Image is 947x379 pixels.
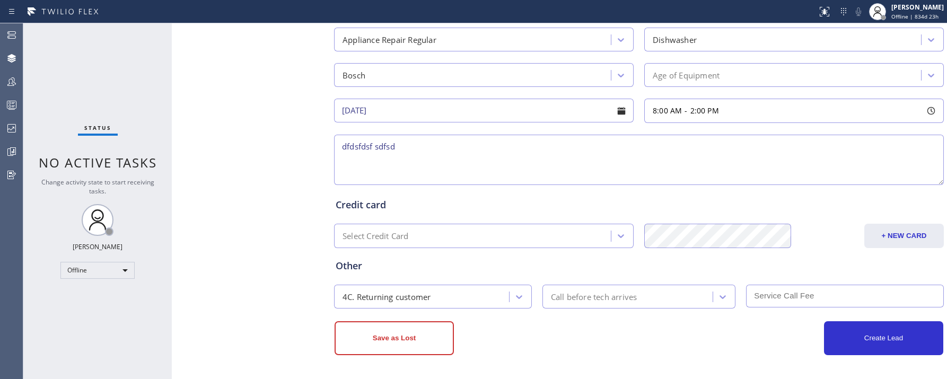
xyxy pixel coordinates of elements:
div: Other [336,259,942,273]
span: Change activity state to start receiving tasks. [41,178,154,196]
button: Create Lead [824,321,943,355]
div: Bosch [343,69,365,81]
div: 4C. Returning customer [343,290,431,303]
div: Credit card [336,198,942,212]
button: Mute [851,4,866,19]
span: - [685,105,687,116]
input: Service Call Fee [746,285,944,307]
div: Select Credit Card [343,230,409,242]
span: Offline | 834d 23h [891,13,939,20]
span: No active tasks [39,154,157,171]
div: [PERSON_NAME] [73,242,122,251]
div: [PERSON_NAME] [891,3,944,12]
div: Call before tech arrives [551,290,637,303]
span: 8:00 AM [653,105,682,116]
textarea: dfdsfdsf sdfsd [334,135,944,185]
button: Save as Lost [335,321,454,355]
div: Appliance Repair Regular [343,33,436,46]
div: Dishwasher [653,33,697,46]
div: Offline [60,262,135,279]
span: Status [84,124,111,131]
button: + NEW CARD [864,224,944,248]
span: 2:00 PM [690,105,719,116]
div: Age of Equipment [653,69,720,81]
input: - choose date - [334,99,634,122]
